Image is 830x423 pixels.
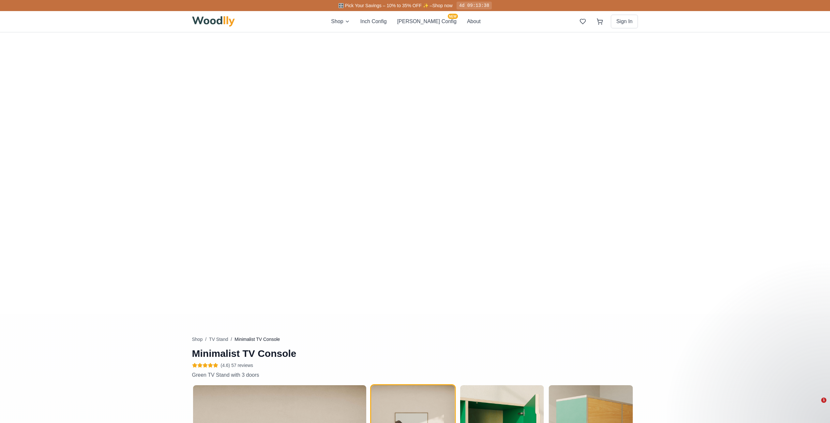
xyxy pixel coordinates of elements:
[360,18,387,25] button: Inch Config
[221,362,253,369] span: (4.6) 57 reviews
[338,3,432,8] span: 🎛️ Pick Your Savings – 10% to 35% OFF ✨ –
[821,398,826,403] span: 1
[192,336,203,343] button: Shop
[611,15,638,28] button: Sign In
[448,14,458,19] span: NEW
[205,336,206,343] span: /
[234,336,280,343] span: Minimalist TV Console
[432,3,452,8] a: Shop now
[192,16,235,27] img: Woodlly
[808,398,823,413] iframe: Intercom live chat
[467,18,481,25] button: About
[457,2,492,9] div: 4d 09:13:38
[397,18,457,25] button: [PERSON_NAME] ConfigNEW
[192,348,487,359] h1: Minimalist TV Console
[331,18,350,25] button: Shop
[209,336,228,343] button: TV Stand
[231,336,232,343] span: /
[192,371,487,379] p: Green TV Stand with 3 doors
